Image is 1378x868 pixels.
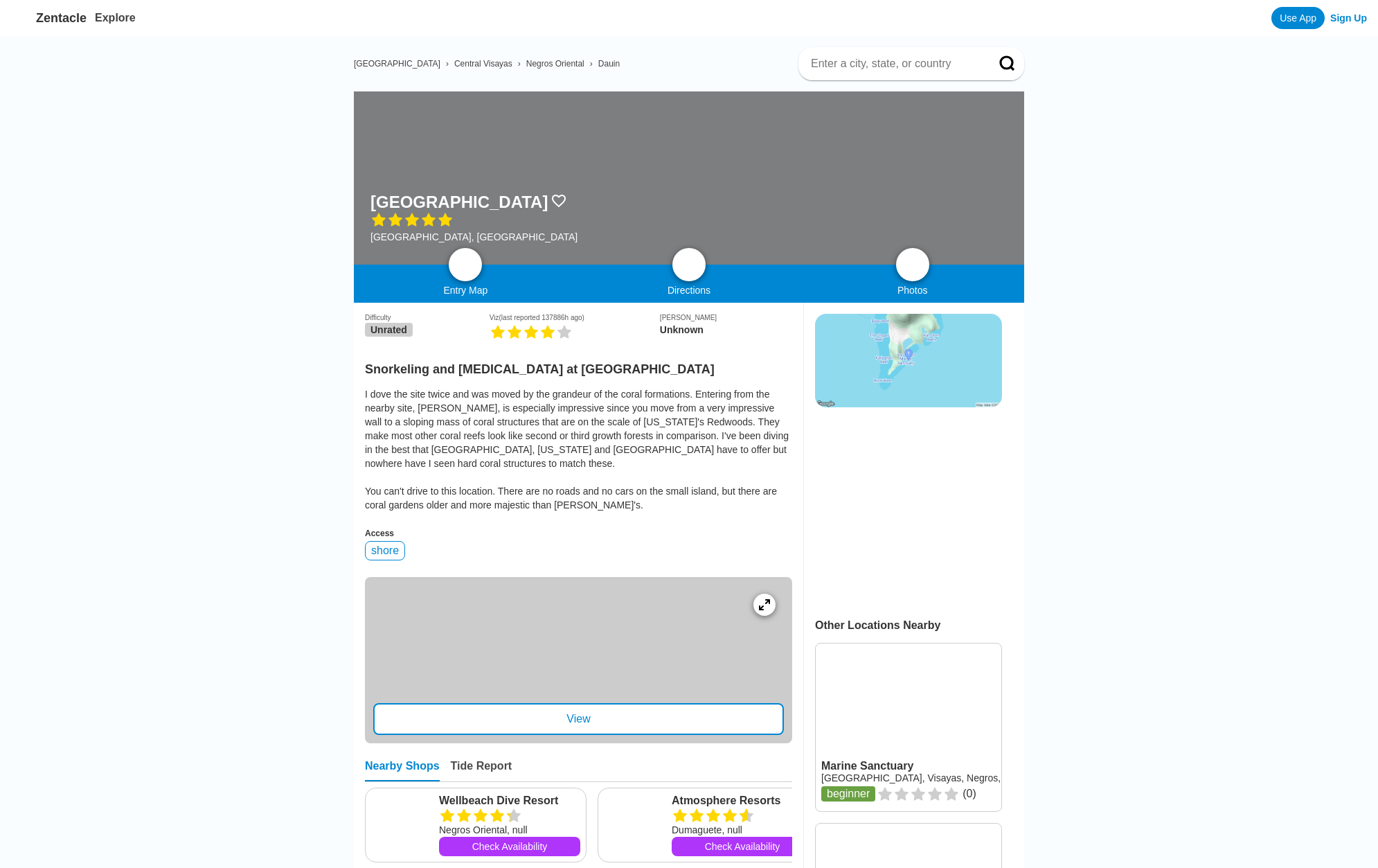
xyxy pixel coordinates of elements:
a: directions [672,248,706,281]
div: Nearby Shops [365,760,440,781]
div: Difficulty [365,314,490,321]
div: View [373,703,784,735]
h1: [GEOGRAPHIC_DATA] [370,193,548,212]
a: map [449,248,482,281]
span: Unrated [365,323,413,337]
div: Directions [578,285,801,296]
a: entry mapView [365,577,792,743]
div: Access [365,529,792,538]
img: map [457,256,474,273]
h2: Snorkeling and [MEDICAL_DATA] at [GEOGRAPHIC_DATA] [365,354,792,377]
iframe: Advertisement [815,421,1001,594]
a: Check Availability [439,837,580,856]
a: Zentacle logoZentacle [11,7,87,29]
img: staticmap [815,314,1002,407]
div: Unknown [660,324,792,335]
div: Other Locations Nearby [815,619,1024,632]
input: Enter a city, state, or country [809,57,980,71]
a: Sign Up [1330,12,1367,24]
a: Check Availability [672,837,813,856]
a: [GEOGRAPHIC_DATA], Visayas, Negros, Apo [821,772,1020,783]
span: Zentacle [36,11,87,26]
div: Tide Report [451,760,512,781]
a: Central Visayas [454,59,512,69]
a: photos [896,248,929,281]
span: › [590,59,593,69]
a: Explore [95,12,136,24]
a: Atmosphere Resorts [672,794,813,808]
div: Entry Map [354,285,578,296]
a: Use App [1271,7,1325,29]
img: directions [681,256,697,273]
img: Atmosphere Resorts [604,794,666,856]
div: Photos [800,285,1024,296]
div: Dumaguete, null [672,823,813,837]
a: Wellbeach Dive Resort [439,794,580,808]
div: [GEOGRAPHIC_DATA], [GEOGRAPHIC_DATA] [370,231,578,242]
span: › [518,59,521,69]
span: › [446,59,449,69]
a: Negros Oriental [526,59,584,69]
img: photos [904,256,921,273]
div: I dove the site twice and was moved by the grandeur of the coral formations. Entering from the ne... [365,387,792,512]
a: Dauin [598,59,620,69]
img: Zentacle logo [11,7,33,29]
a: [GEOGRAPHIC_DATA] [354,59,440,69]
div: shore [365,541,405,560]
img: Wellbeach Dive Resort [371,794,433,856]
div: Negros Oriental, null [439,823,580,837]
div: Viz (last reported 137886h ago) [490,314,660,321]
div: [PERSON_NAME] [660,314,792,321]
